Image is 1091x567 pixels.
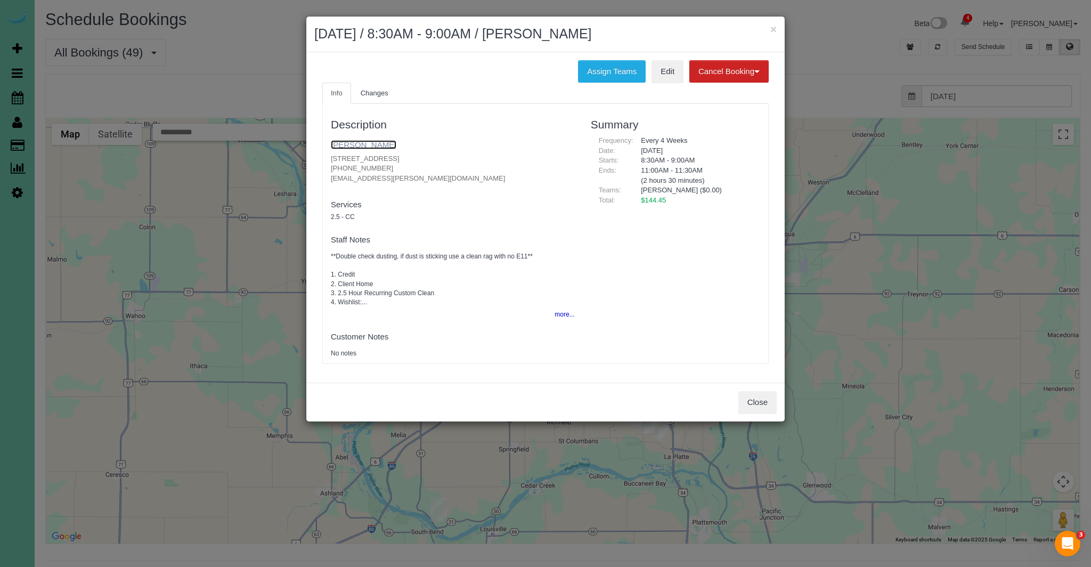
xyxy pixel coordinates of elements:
[652,60,683,83] a: Edit
[689,60,769,83] button: Cancel Booking
[599,166,616,174] span: Ends:
[331,89,343,97] span: Info
[599,186,621,194] span: Teams:
[641,185,752,196] li: [PERSON_NAME] ($0.00)
[599,196,615,204] span: Total:
[633,166,760,185] div: 11:00AM - 11:30AM (2 hours 30 minutes)
[633,156,760,166] div: 8:30AM - 9:00AM
[331,118,575,131] h3: Description
[361,89,388,97] span: Changes
[641,196,666,204] span: $144.45
[599,136,633,144] span: Frequency:
[331,140,396,149] a: [PERSON_NAME]
[322,83,351,104] a: Info
[548,307,574,322] button: more...
[331,236,575,245] h4: Staff Notes
[633,146,760,156] div: [DATE]
[331,349,575,358] pre: No notes
[331,200,575,209] h4: Services
[599,147,615,155] span: Date:
[331,154,575,184] p: [STREET_ADDRESS] [PHONE_NUMBER] [EMAIL_ADDRESS][PERSON_NAME][DOMAIN_NAME]
[352,83,397,104] a: Changes
[331,333,575,342] h4: Customer Notes
[1055,531,1080,556] iframe: Intercom live chat
[738,391,777,414] button: Close
[599,156,619,164] span: Starts:
[591,118,760,131] h3: Summary
[331,214,575,221] h5: 2.5 - CC
[1077,531,1085,539] span: 3
[578,60,646,83] button: Assign Teams
[331,252,575,307] pre: **Double check dusting, if dust is sticking use a clean rag with no E11** 1. Credit 2. Client Hom...
[770,23,777,35] button: ×
[314,25,777,44] h2: [DATE] / 8:30AM - 9:00AM / [PERSON_NAME]
[633,136,760,146] div: Every 4 Weeks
